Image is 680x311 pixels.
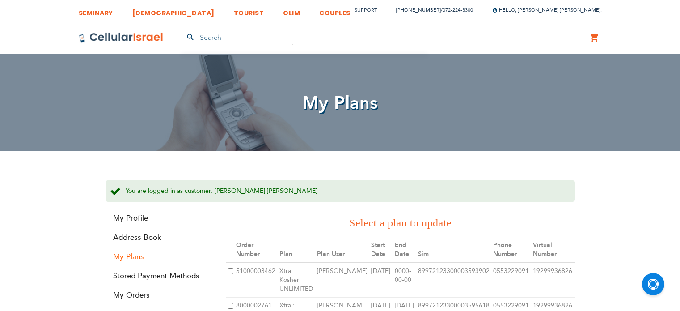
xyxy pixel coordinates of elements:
span: Hello, [PERSON_NAME] [PERSON_NAME]! [492,7,602,13]
th: Virtual Number [532,237,575,263]
th: End Date [393,237,417,263]
a: [DEMOGRAPHIC_DATA] [132,2,215,19]
td: Xtra : Kosher UNLIMITED [278,263,316,298]
a: OLIM [283,2,300,19]
input: Search [182,30,293,45]
td: [DATE] [370,263,393,298]
a: COUPLES [319,2,351,19]
a: SEMINARY [79,2,113,19]
th: Order Number [235,237,278,263]
span: My Plans [302,91,378,115]
td: 0000-00-00 [393,263,417,298]
a: Support [355,7,377,13]
td: [PERSON_NAME] [316,263,370,298]
th: Plan [278,237,316,263]
th: Start Date [370,237,393,263]
a: My Orders [106,290,213,300]
a: [PHONE_NUMBER] [396,7,441,13]
th: Phone Number [492,237,532,263]
a: Stored Payment Methods [106,271,213,281]
h3: Select a plan to update [226,215,575,230]
div: You are logged in as customer: [PERSON_NAME] [PERSON_NAME] [106,180,575,202]
td: 19299936826 [532,263,575,298]
img: Cellular Israel Logo [79,32,164,43]
a: My Profile [106,213,213,223]
a: TOURIST [234,2,264,19]
td: 0553229091 [492,263,532,298]
th: Plan User [316,237,370,263]
strong: My Plans [106,251,213,262]
td: 89972123300003593902 [417,263,492,298]
a: 072-224-3300 [443,7,473,13]
li: / [387,4,473,17]
th: Sim [417,237,492,263]
a: Address Book [106,232,213,243]
td: 51000003462 [235,263,278,298]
